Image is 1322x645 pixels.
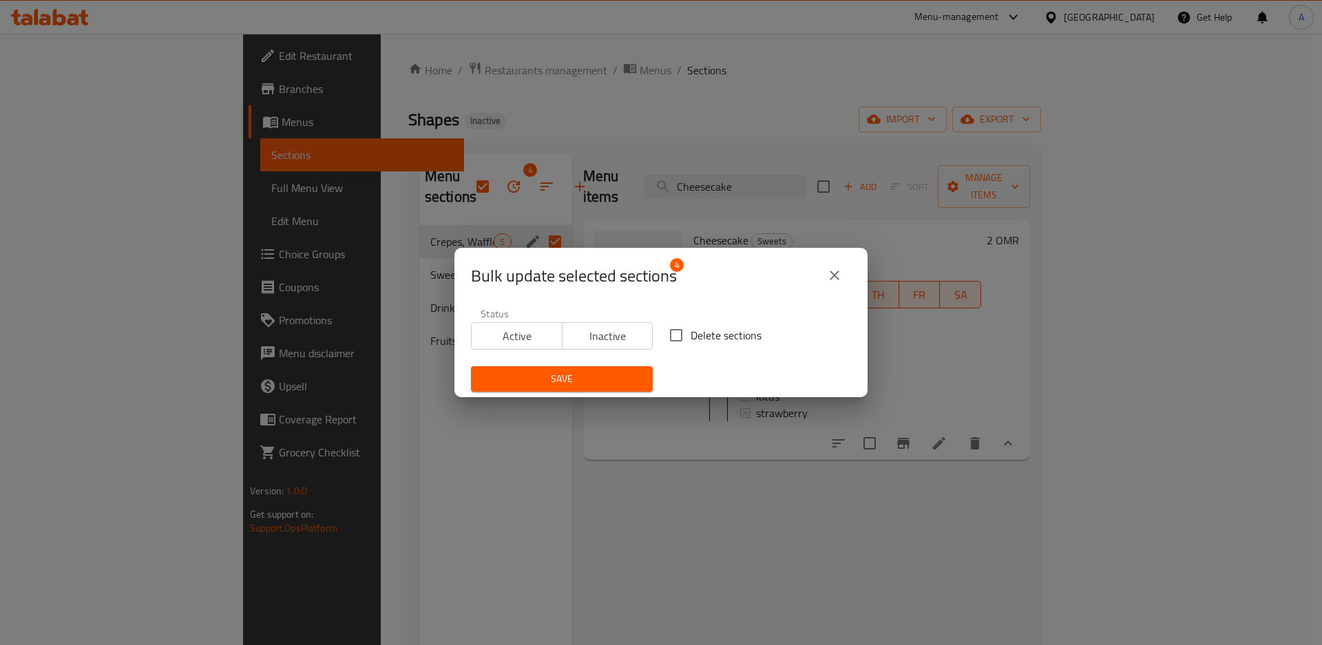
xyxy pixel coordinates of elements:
[568,326,648,346] span: Inactive
[471,265,677,287] span: Selected section count
[471,366,653,392] button: Save
[482,370,642,388] span: Save
[670,258,684,272] span: 4
[562,322,653,350] button: Inactive
[691,327,762,343] span: Delete sections
[477,326,557,346] span: Active
[471,322,563,350] button: Active
[818,259,851,292] button: close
